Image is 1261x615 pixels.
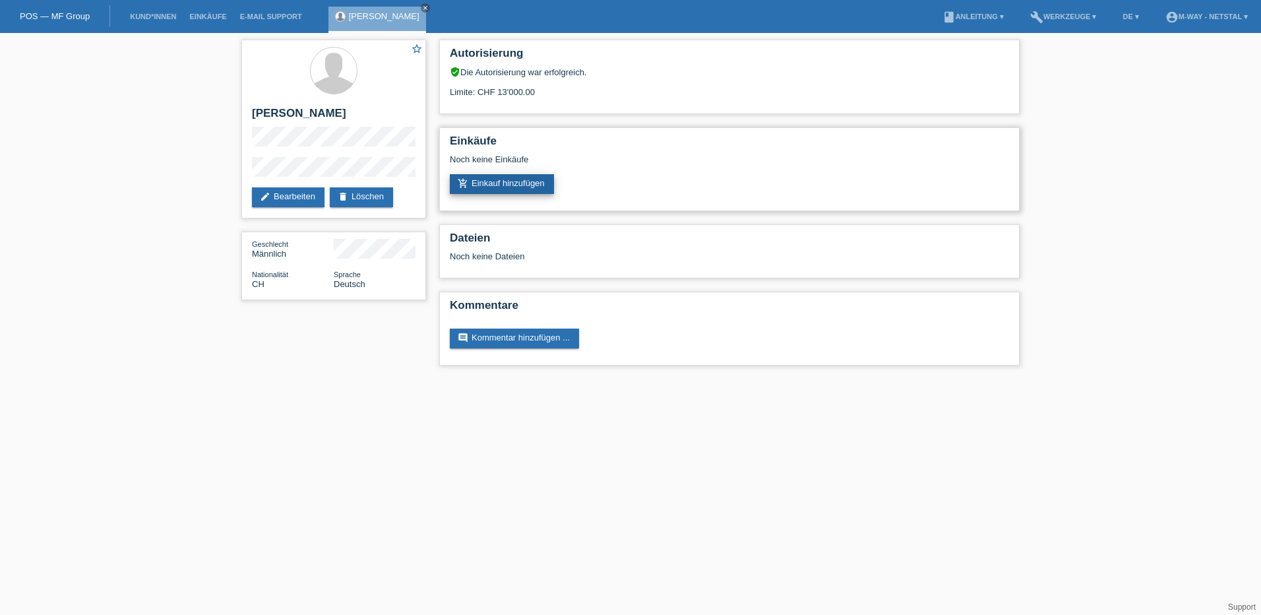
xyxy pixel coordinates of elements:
a: account_circlem-way - Netstal ▾ [1159,13,1254,20]
a: Support [1228,602,1256,612]
h2: Kommentare [450,299,1009,319]
div: Noch keine Einkäufe [450,154,1009,174]
i: account_circle [1165,11,1179,24]
span: Geschlecht [252,240,288,248]
div: Die Autorisierung war erfolgreich. [450,67,1009,77]
a: E-Mail Support [233,13,309,20]
i: comment [458,333,468,343]
h2: Dateien [450,232,1009,251]
a: editBearbeiten [252,187,324,207]
a: POS — MF Group [20,11,90,21]
i: build [1030,11,1043,24]
a: Kund*innen [123,13,183,20]
a: close [421,3,430,13]
span: Deutsch [334,279,365,289]
div: Limite: CHF 13'000.00 [450,77,1009,97]
a: Einkäufe [183,13,233,20]
span: Sprache [334,271,361,278]
i: delete [338,191,348,202]
a: DE ▾ [1116,13,1145,20]
h2: Autorisierung [450,47,1009,67]
h2: Einkäufe [450,135,1009,154]
i: edit [260,191,270,202]
i: star_border [411,43,423,55]
span: Schweiz [252,279,264,289]
a: [PERSON_NAME] [349,11,419,21]
span: Nationalität [252,271,288,278]
a: star_border [411,43,423,57]
a: commentKommentar hinzufügen ... [450,329,579,348]
a: deleteLöschen [330,187,393,207]
i: add_shopping_cart [458,178,468,189]
div: Männlich [252,239,334,259]
i: verified_user [450,67,460,77]
div: Noch keine Dateien [450,251,853,261]
a: buildWerkzeuge ▾ [1024,13,1103,20]
i: close [422,5,429,11]
h2: [PERSON_NAME] [252,107,415,127]
a: add_shopping_cartEinkauf hinzufügen [450,174,554,194]
a: bookAnleitung ▾ [936,13,1010,20]
i: book [942,11,956,24]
